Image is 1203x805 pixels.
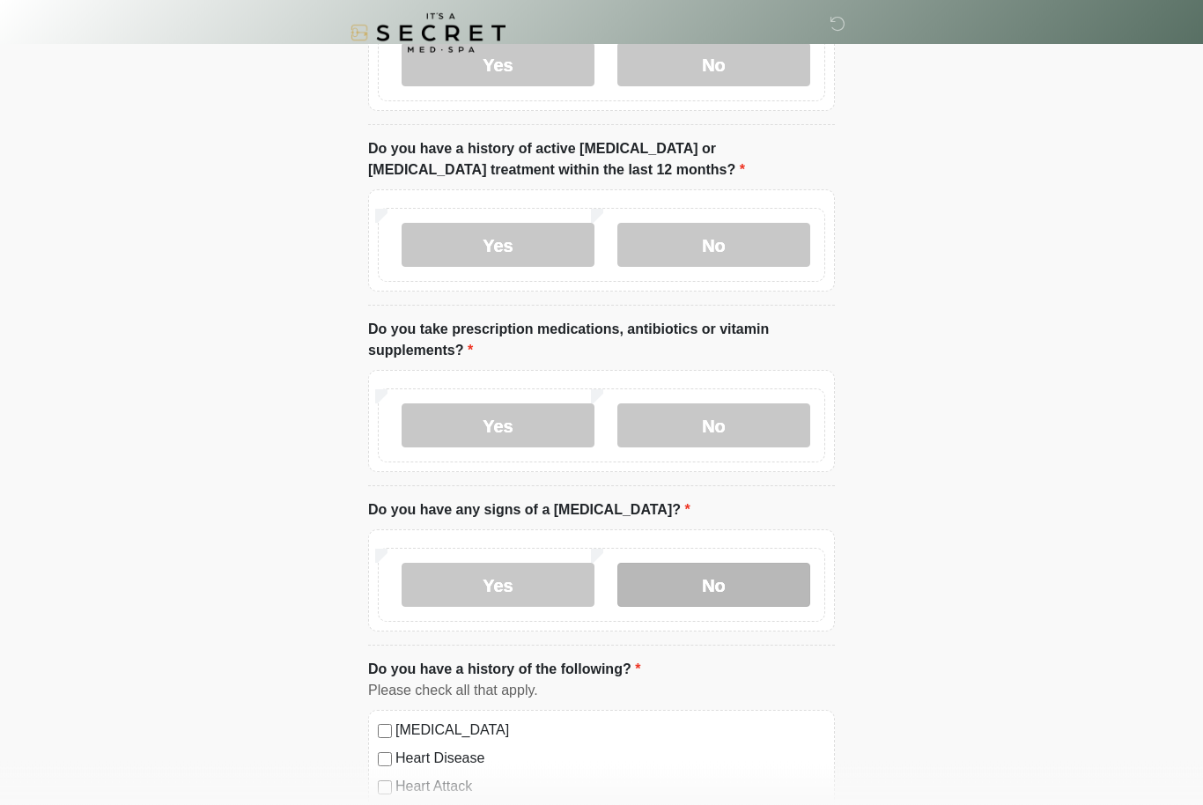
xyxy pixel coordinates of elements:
[368,681,835,702] div: Please check all that apply.
[378,781,392,795] input: Heart Attack
[402,564,594,608] label: Yes
[395,720,825,742] label: [MEDICAL_DATA]
[351,13,506,53] img: It's A Secret Med Spa Logo
[368,500,690,521] label: Do you have any signs of a [MEDICAL_DATA]?
[402,224,594,268] label: Yes
[395,749,825,770] label: Heart Disease
[368,320,835,362] label: Do you take prescription medications, antibiotics or vitamin supplements?
[617,224,810,268] label: No
[368,660,640,681] label: Do you have a history of the following?
[395,777,825,798] label: Heart Attack
[368,139,835,181] label: Do you have a history of active [MEDICAL_DATA] or [MEDICAL_DATA] treatment within the last 12 mon...
[378,725,392,739] input: [MEDICAL_DATA]
[617,404,810,448] label: No
[617,564,810,608] label: No
[402,404,594,448] label: Yes
[378,753,392,767] input: Heart Disease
